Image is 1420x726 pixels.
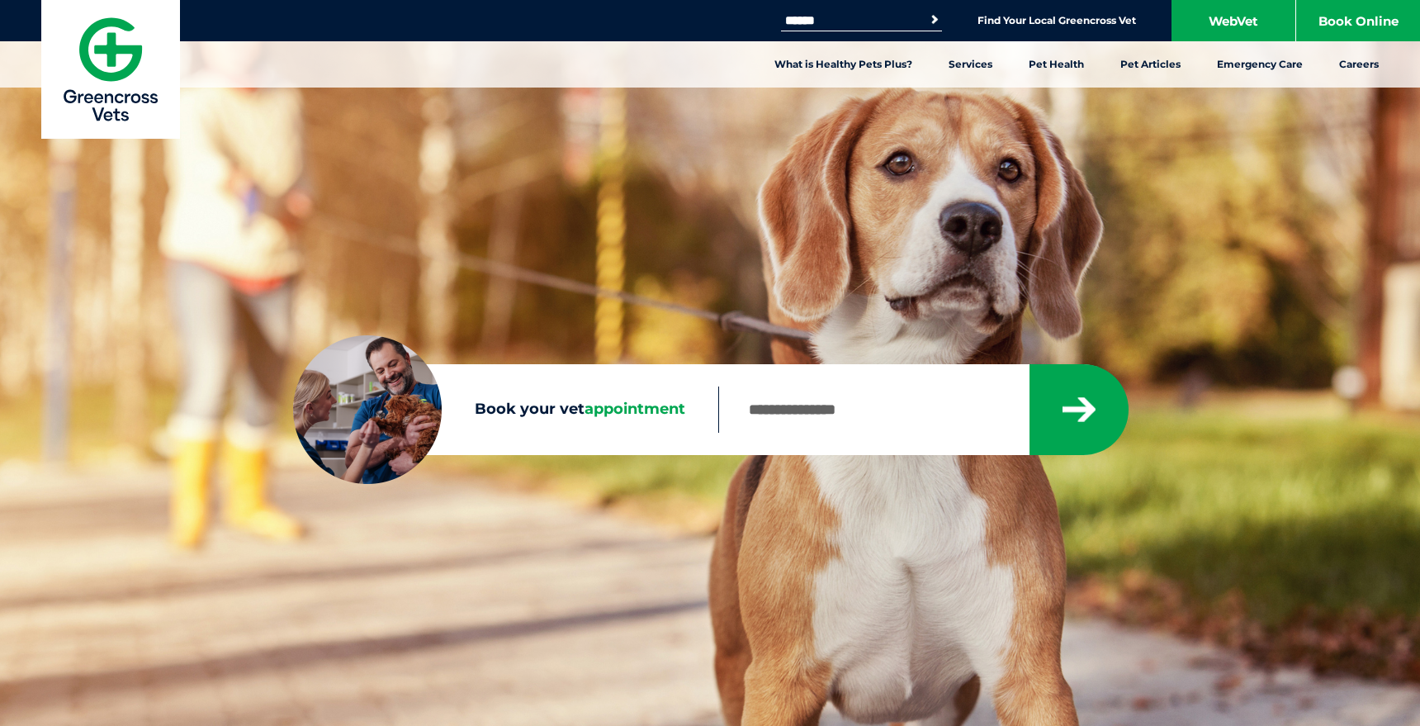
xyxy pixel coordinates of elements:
a: Find Your Local Greencross Vet [977,14,1136,27]
a: Services [930,41,1011,88]
span: appointment [585,400,685,418]
label: Book your vet [293,397,718,422]
a: What is Healthy Pets Plus? [756,41,930,88]
button: Search [926,12,943,28]
a: Pet Articles [1102,41,1199,88]
a: Emergency Care [1199,41,1321,88]
a: Careers [1321,41,1397,88]
a: Pet Health [1011,41,1102,88]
